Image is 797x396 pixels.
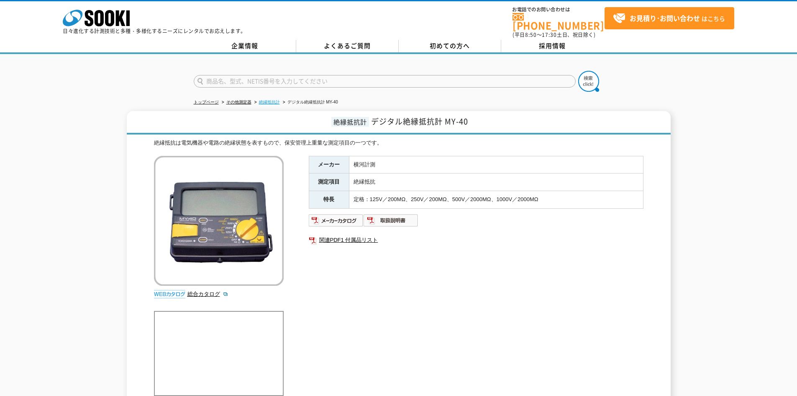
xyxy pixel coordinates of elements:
a: 絶縁抵抗計 [259,100,280,104]
a: その他測定器 [226,100,251,104]
a: よくあるご質問 [296,40,399,52]
img: webカタログ [154,290,185,298]
a: [PHONE_NUMBER] [513,13,605,30]
a: 関連PDF1 付属品リスト [309,235,643,246]
strong: お見積り･お問い合わせ [630,13,700,23]
span: 絶縁抵抗計 [331,117,369,127]
a: メーカーカタログ [309,219,364,225]
a: 初めての方へ [399,40,501,52]
img: メーカーカタログ [309,214,364,227]
td: 横河計測 [349,156,643,173]
p: 日々進化する計測技術と多種・多様化するニーズにレンタルでお応えします。 [63,28,246,34]
span: 初めての方へ [430,41,470,50]
a: 総合カタログ [187,291,228,297]
span: はこちら [613,12,725,25]
th: 特長 [309,191,349,209]
td: 定格：125V／200MΩ、250V／200MΩ、500V／2000MΩ、1000V／2000MΩ [349,191,643,209]
a: 採用情報 [501,40,604,52]
li: デジタル絶縁抵抗計 MY-40 [281,98,338,107]
td: 絶縁抵抗 [349,173,643,191]
img: デジタル絶縁抵抗計 MY-40 [154,156,284,286]
span: 17:30 [542,31,557,39]
img: btn_search.png [578,71,599,92]
input: 商品名、型式、NETIS番号を入力してください [194,75,576,88]
span: お電話でのお問い合わせは [513,7,605,12]
img: 取扱説明書 [364,214,418,227]
th: 測定項目 [309,173,349,191]
a: 企業情報 [194,40,296,52]
span: デジタル絶縁抵抗計 MY-40 [371,116,468,127]
a: 取扱説明書 [364,219,418,225]
span: (平日 ～ 土日、祝日除く) [513,31,595,39]
th: メーカー [309,156,349,173]
a: お見積り･お問い合わせはこちら [605,7,734,29]
a: トップページ [194,100,219,104]
div: 絶縁抵抗は電気機器や電路の絶縁状態を表すもので、保安管理上重量な測定項目の一つです。 [154,139,643,148]
span: 8:50 [525,31,537,39]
